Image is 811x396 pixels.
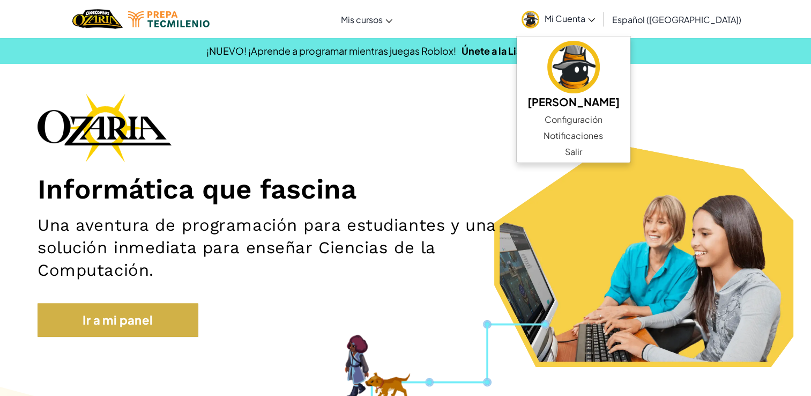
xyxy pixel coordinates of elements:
img: avatar [522,11,539,28]
img: Ozaria branding logo [38,93,172,162]
a: Notificaciones [517,128,630,144]
span: Español ([GEOGRAPHIC_DATA]) [612,14,741,25]
a: Español ([GEOGRAPHIC_DATA]) [607,5,747,34]
img: Tecmilenio logo [128,11,210,27]
h5: [PERSON_NAME] [527,93,620,110]
h2: Una aventura de programación para estudiantes y una solución inmediata para enseñar Ciencias de l... [38,214,531,282]
span: Notificaciones [544,129,603,142]
img: Home [72,8,122,30]
a: Salir [517,144,630,160]
a: Configuración [517,112,630,128]
a: Ozaria by CodeCombat logo [72,8,122,30]
span: Mis cursos [341,14,383,25]
h1: Informática que fascina [38,173,773,206]
a: Únete a la Lista de Espera Beta. [462,45,605,57]
span: ¡NUEVO! ¡Aprende a programar mientras juegas Roblox! [206,45,456,57]
span: Mi Cuenta [545,13,595,24]
a: Mi Cuenta [516,2,600,36]
a: [PERSON_NAME] [517,39,630,112]
a: Mis cursos [336,5,398,34]
img: avatar [547,41,600,93]
a: Ir a mi panel [38,303,198,337]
